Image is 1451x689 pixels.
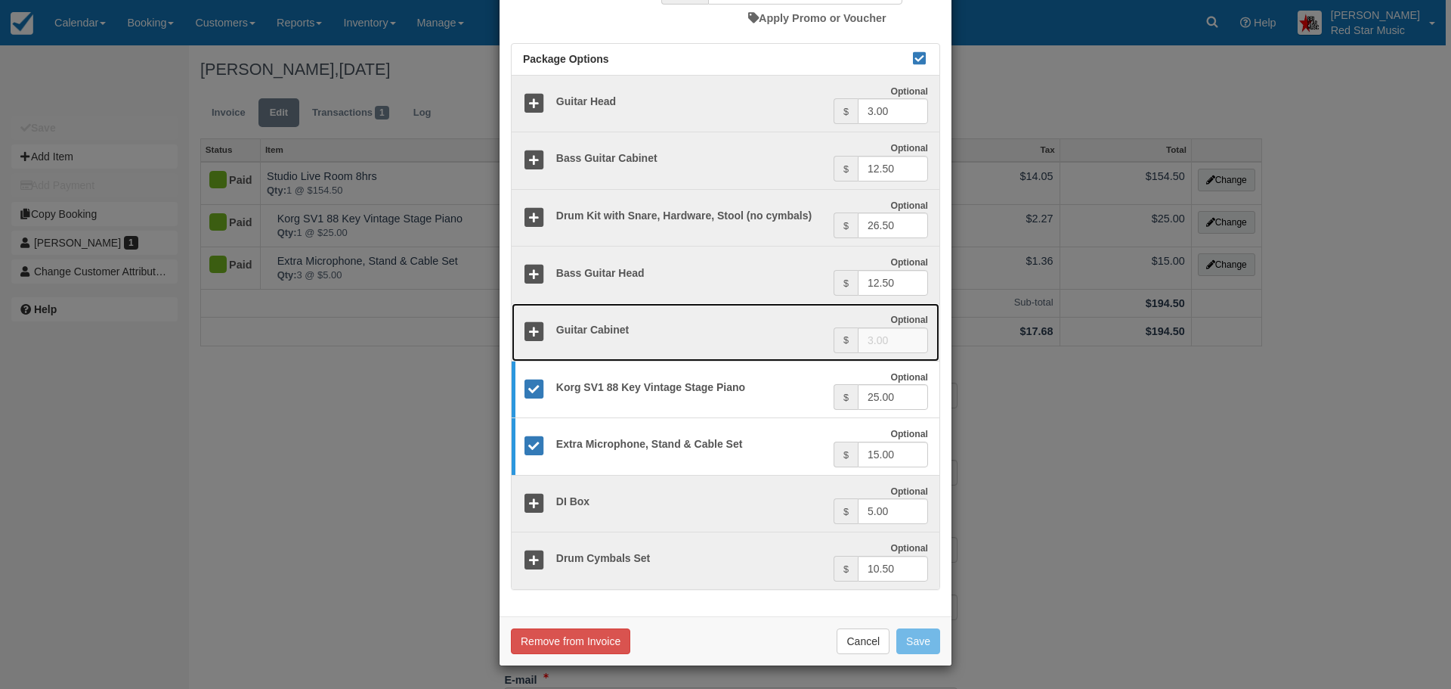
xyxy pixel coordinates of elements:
small: $ [843,507,849,517]
small: $ [843,221,849,231]
strong: Optional [890,372,928,383]
small: $ [843,164,849,175]
small: $ [843,107,849,117]
strong: Optional [890,486,928,497]
strong: Optional [890,315,928,325]
h5: Guitar Head [545,96,834,107]
small: $ [843,564,849,575]
a: Bass Guitar Head Optional $ [512,246,939,304]
button: Cancel [837,628,889,654]
button: Remove from Invoice [511,628,630,654]
strong: Optional [890,200,928,211]
a: Korg SV1 88 Key Vintage Stage Piano Optional $ [512,361,939,419]
h5: Drum Cymbals Set [545,553,834,564]
a: Drum Cymbals Set Optional $ [512,532,939,589]
a: Guitar Cabinet Optional $ [512,303,939,362]
a: DI Box Optional $ [512,475,939,533]
h5: Guitar Cabinet [545,324,834,336]
a: Apply Promo or Voucher [748,12,886,24]
h5: Korg SV1 88 Key Vintage Stage Piano [545,382,834,393]
small: $ [843,393,849,403]
h5: Bass Guitar Cabinet [545,153,834,164]
strong: Optional [890,143,928,154]
a: Drum Kit with Snare, Hardware, Stool (no cymbals) Optional $ [512,189,939,247]
small: $ [843,450,849,461]
h5: DI Box [545,496,834,507]
h5: Bass Guitar Head [545,268,834,279]
strong: Optional [890,86,928,97]
h5: Extra Microphone, Stand & Cable Set [545,439,834,450]
small: $ [843,335,849,346]
a: Extra Microphone, Stand & Cable Set Optional $ [512,417,939,476]
button: Save [896,628,940,654]
h5: Drum Kit with Snare, Hardware, Stool (no cymbals) [545,210,834,222]
span: Package Options [523,53,609,65]
strong: Optional [890,543,928,554]
a: Bass Guitar Cabinet Optional $ [512,132,939,190]
strong: Optional [890,429,928,439]
a: Guitar Head Optional $ [512,76,939,133]
strong: Optional [890,257,928,268]
small: $ [843,278,849,289]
